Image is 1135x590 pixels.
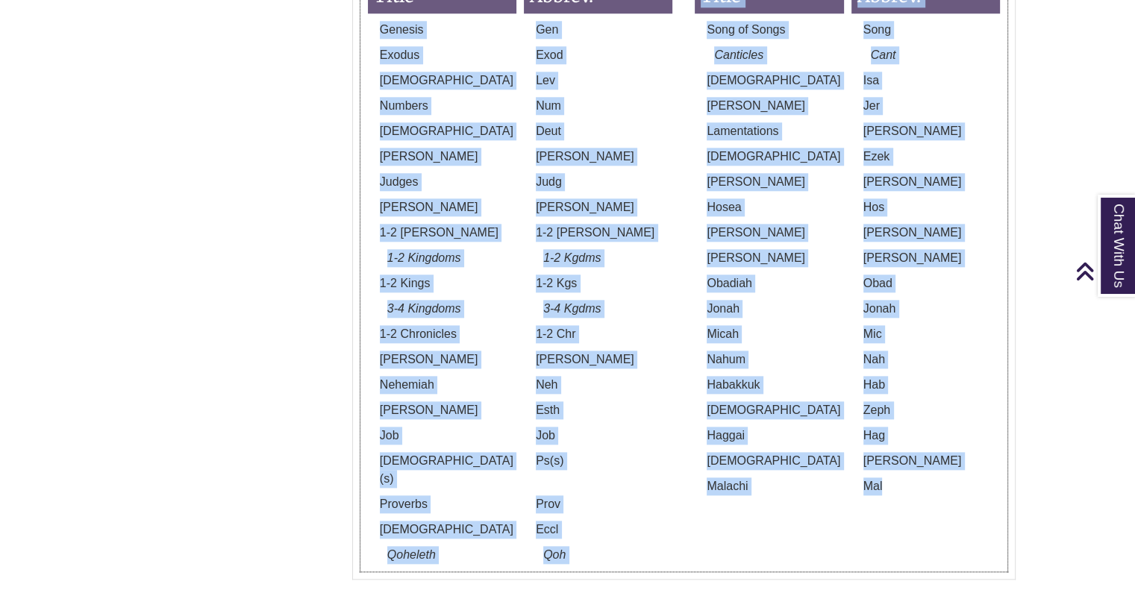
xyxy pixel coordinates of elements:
p: [PERSON_NAME] [695,224,843,242]
p: [DEMOGRAPHIC_DATA] [368,122,516,140]
p: Jonah [851,300,1000,318]
p: [DEMOGRAPHIC_DATA] [695,401,843,419]
p: 1-2 [PERSON_NAME] [524,224,672,242]
p: 1-2 Chronicles [368,325,516,343]
em: Canticles [714,48,763,61]
p: Num [524,97,672,115]
em: 1-2 Kingdoms [387,251,461,264]
em: Qoheleth [387,548,436,561]
p: Neh [524,376,672,394]
p: Malachi [695,477,843,495]
p: [PERSON_NAME] [851,224,1000,242]
p: [PERSON_NAME] [851,452,1000,470]
p: Jer [851,97,1000,115]
p: Obad [851,274,1000,292]
p: Habakkuk [695,376,843,394]
em: Cant [871,48,896,61]
p: Song of Songs [695,21,843,39]
p: Micah [695,325,843,343]
em: 3-4 Kgdms [543,302,601,315]
p: Lev [524,72,672,90]
p: [PERSON_NAME] [851,122,1000,140]
p: Numbers [368,97,516,115]
p: [PERSON_NAME] [368,148,516,166]
p: Ps(s) [524,452,672,470]
p: Jonah [695,300,843,318]
p: Job [368,427,516,445]
p: Judges [368,173,516,191]
p: [PERSON_NAME] [524,148,672,166]
p: 1-2 [PERSON_NAME] [368,224,516,242]
p: [PERSON_NAME] [524,351,672,368]
p: [DEMOGRAPHIC_DATA] [695,72,843,90]
p: Mic [851,325,1000,343]
em: 3-4 Kingdoms [387,302,461,315]
p: [PERSON_NAME] [368,351,516,368]
p: Nah [851,351,1000,368]
p: [PERSON_NAME] [368,198,516,216]
p: [PERSON_NAME] [851,249,1000,267]
p: [PERSON_NAME] [851,173,1000,191]
p: Isa [851,72,1000,90]
p: Hosea [695,198,843,216]
p: [DEMOGRAPHIC_DATA] [695,148,843,166]
p: Deut [524,122,672,140]
p: [PERSON_NAME] [524,198,672,216]
p: [DEMOGRAPHIC_DATA](s) [368,452,516,488]
p: Hab [851,376,1000,394]
p: Exodus [368,46,516,64]
p: [DEMOGRAPHIC_DATA] [368,521,516,539]
p: Lamentations [695,122,843,140]
p: Nahum [695,351,843,368]
p: Genesis [368,21,516,39]
p: Hag [851,427,1000,445]
em: Qoh [543,548,566,561]
p: Eccl [524,521,672,539]
p: 1-2 Kings [368,274,516,292]
p: Job [524,427,672,445]
p: Haggai [695,427,843,445]
p: Esth [524,401,672,419]
p: Song [851,21,1000,39]
p: [DEMOGRAPHIC_DATA] [695,452,843,470]
em: 1-2 Kgdms [543,251,601,264]
p: [PERSON_NAME] [695,97,843,115]
p: Mal [851,477,1000,495]
p: Nehemiah [368,376,516,394]
p: Obadiah [695,274,843,292]
p: Exod [524,46,672,64]
p: Zeph [851,401,1000,419]
p: Hos [851,198,1000,216]
p: Ezek [851,148,1000,166]
p: Judg [524,173,672,191]
p: 1-2 Kgs [524,274,672,292]
p: [PERSON_NAME] [695,173,843,191]
a: Back to Top [1075,261,1131,281]
p: Proverbs [368,495,516,513]
p: 1-2 Chr [524,325,672,343]
p: Gen [524,21,672,39]
p: [DEMOGRAPHIC_DATA] [368,72,516,90]
p: Prov [524,495,672,513]
p: [PERSON_NAME] [695,249,843,267]
p: [PERSON_NAME] [368,401,516,419]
